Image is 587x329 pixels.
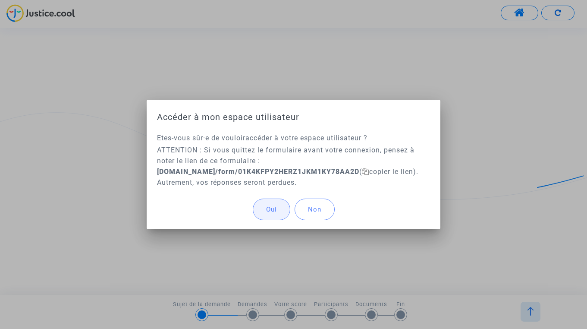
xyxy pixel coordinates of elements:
button: Oui [253,199,290,220]
b: [DOMAIN_NAME]/form/01K4KFPY2HERZ1JKM1KY78AA2D [157,168,359,176]
span: ATTENTION : Si vous quittez le formulaire avant votre connexion, pensez à noter le lien de ce for... [157,146,418,187]
span: Etes-vous sûr·e de vouloir [157,134,245,142]
h1: Accéder à mon espace utilisateur [157,110,430,124]
button: Non [295,199,335,220]
span: accéder à votre espace utilisateur ? [245,134,367,142]
span: Non [308,206,321,213]
span: Oui [266,206,277,213]
span: copier le lien [362,168,413,176]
